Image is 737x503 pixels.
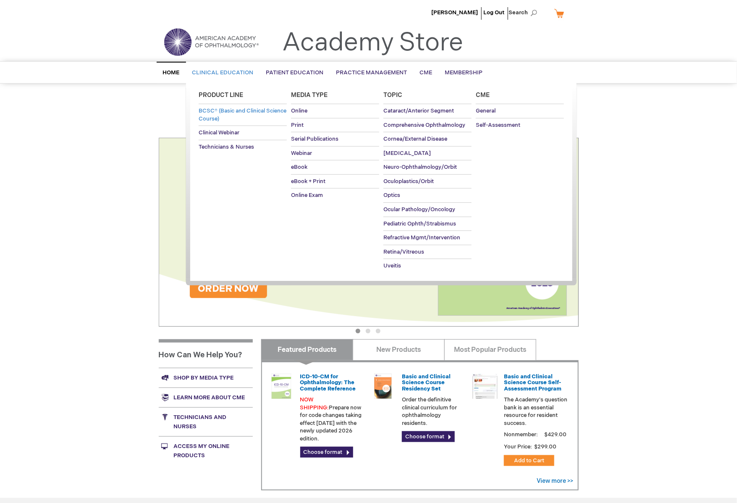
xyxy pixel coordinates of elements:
[432,9,478,16] a: [PERSON_NAME]
[383,220,456,227] span: Pediatric Ophth/Strabismus
[266,69,324,76] span: Patient Education
[269,374,294,399] img: 0120008u_42.png
[509,4,541,21] span: Search
[291,122,304,128] span: Print
[376,329,380,333] button: 3 of 3
[291,192,323,199] span: Online Exam
[159,339,253,368] h1: How Can We Help You?
[159,436,253,465] a: Access My Online Products
[514,457,544,464] span: Add to Cart
[300,373,356,392] a: ICD-10-CM for Ophthalmology: The Complete Reference
[543,431,568,438] span: $429.00
[445,69,483,76] span: Membership
[537,477,574,485] a: View more >>
[283,28,464,58] a: Academy Store
[163,69,180,76] span: Home
[533,443,558,450] span: $299.00
[199,144,254,150] span: Technicians & Nurses
[291,136,338,142] span: Serial Publications
[383,249,424,255] span: Retina/Vitreous
[291,107,307,114] span: Online
[484,9,505,16] a: Log Out
[420,69,433,76] span: CME
[402,373,451,392] a: Basic and Clinical Science Course Residency Set
[383,262,401,269] span: Uveitis
[356,329,360,333] button: 1 of 3
[291,92,328,99] span: Media Type
[159,407,253,436] a: Technicians and nurses
[383,164,457,170] span: Neuro-Ophthalmology/Orbit
[159,368,253,388] a: Shop by media type
[504,430,538,440] strong: Nonmember:
[504,455,554,466] button: Add to Cart
[366,329,370,333] button: 2 of 3
[291,164,307,170] span: eBook
[261,339,353,360] a: Featured Products
[383,136,447,142] span: Cornea/External Disease
[383,122,465,128] span: Comprehensive Ophthalmology
[476,107,496,114] span: General
[199,92,243,99] span: Product Line
[300,396,364,443] p: Prepare now for code changes taking effect [DATE] with the newly updated 2026 edition.
[444,339,536,360] a: Most Popular Products
[300,447,353,458] a: Choose format
[370,374,396,399] img: 02850963u_47.png
[383,178,434,185] span: Oculoplastics/Orbit
[402,431,455,442] a: Choose format
[476,92,490,99] span: Cme
[336,69,407,76] span: Practice Management
[504,443,532,450] strong: Your Price:
[402,396,466,427] p: Order the definitive clinical curriculum for ophthalmology residents.
[504,396,568,427] p: The Academy's question bank is an essential resource for resident success.
[504,373,561,392] a: Basic and Clinical Science Course Self-Assessment Program
[383,150,431,157] span: [MEDICAL_DATA]
[383,107,454,114] span: Cataract/Anterior Segment
[199,129,239,136] span: Clinical Webinar
[159,388,253,407] a: Learn more about CME
[476,122,520,128] span: Self-Assessment
[291,178,325,185] span: eBook + Print
[199,107,286,122] span: BCSC® (Basic and Clinical Science Course)
[353,339,445,360] a: New Products
[383,92,402,99] span: Topic
[472,374,498,399] img: bcscself_20.jpg
[192,69,254,76] span: Clinical Education
[300,396,329,411] font: NOW SHIPPING:
[383,206,455,213] span: Ocular Pathology/Oncology
[291,150,312,157] span: Webinar
[383,192,400,199] span: Optics
[383,234,460,241] span: Refractive Mgmt/Intervention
